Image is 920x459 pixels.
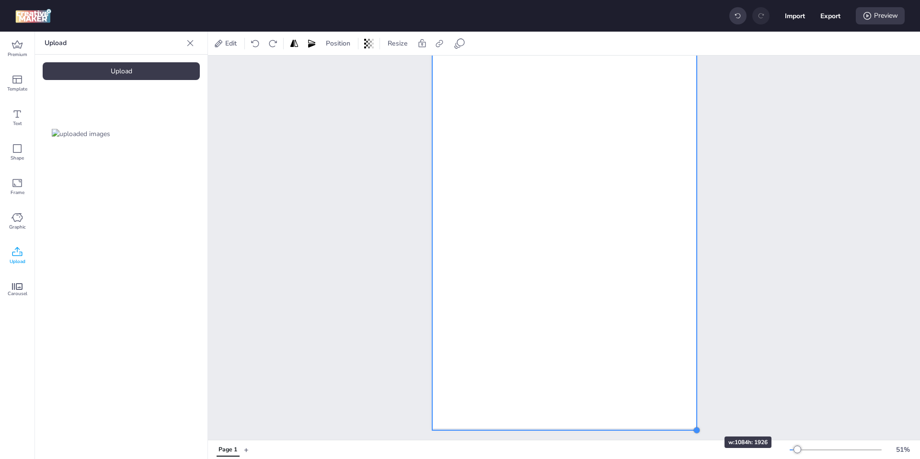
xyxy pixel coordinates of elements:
[45,32,183,55] p: Upload
[212,441,244,458] div: Tabs
[244,441,249,458] button: +
[724,436,771,448] div: w: 1084 h: 1926
[785,6,805,26] button: Import
[11,154,24,162] span: Shape
[9,223,26,231] span: Graphic
[10,258,25,265] span: Upload
[15,9,51,23] img: logo Creative Maker
[8,290,27,298] span: Carousel
[43,62,200,80] div: Upload
[13,120,22,127] span: Text
[8,51,27,58] span: Premium
[218,446,237,454] div: Page 1
[386,38,410,48] span: Resize
[7,85,27,93] span: Template
[856,7,905,24] div: Preview
[223,38,239,48] span: Edit
[820,6,840,26] button: Export
[11,189,24,196] span: Frame
[324,38,352,48] span: Position
[891,445,914,455] div: 51 %
[52,129,110,139] img: uploaded images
